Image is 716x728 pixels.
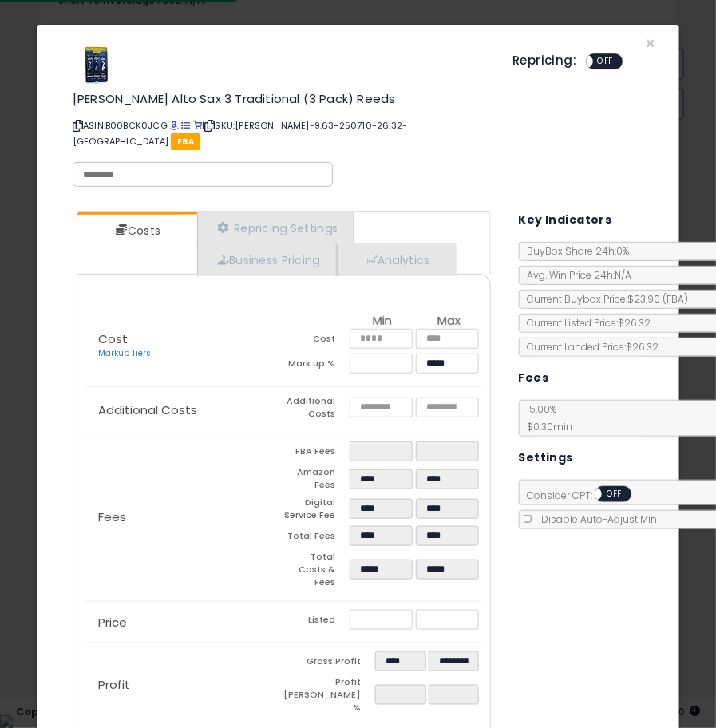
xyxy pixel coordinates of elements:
[520,268,632,282] span: Avg. Win Price 24h: N/A
[283,441,350,466] td: FBA Fees
[645,32,655,55] span: ×
[73,93,489,105] h3: [PERSON_NAME] Alto Sax 3 Traditional (3 Pack) Reeds
[85,511,283,524] p: Fees
[73,113,489,154] p: ASIN: B00BCK0JCG | SKU: [PERSON_NAME]-9.63-250710-26.32-[GEOGRAPHIC_DATA]
[283,329,350,354] td: Cost
[197,212,355,244] a: Repricing Settings
[519,210,612,230] h5: Key Indicators
[73,41,121,89] img: 41LAPUKiUUL._SL60_.jpg
[520,244,630,258] span: BuyBox Share 24h: 0%
[663,292,689,306] span: ( FBA )
[197,243,337,276] a: Business Pricing
[337,243,455,276] a: Analytics
[520,340,659,354] span: Current Landed Price: $26.32
[182,119,191,132] a: All offer listings
[85,404,283,417] p: Additional Costs
[85,679,283,691] p: Profit
[283,466,350,496] td: Amazon Fees
[350,315,416,329] th: Min
[416,315,482,329] th: Max
[85,333,283,360] p: Cost
[520,292,689,306] span: Current Buybox Price:
[98,347,151,359] a: Markup Tiers
[628,292,689,306] span: $23.90
[283,651,375,676] td: Gross Profit
[283,497,350,526] td: Digital Service Fee
[594,55,619,69] span: OFF
[520,489,653,502] span: Consider CPT:
[512,54,576,67] h5: Repricing:
[519,448,573,468] h5: Settings
[520,402,573,433] span: 15.00 %
[283,354,350,378] td: Mark up %
[520,420,573,433] span: $0.30 min
[602,488,627,501] span: OFF
[283,551,350,593] td: Total Costs & Fees
[193,119,202,132] a: Your listing only
[283,526,350,551] td: Total Fees
[283,395,350,425] td: Additional Costs
[519,368,549,388] h5: Fees
[520,316,651,330] span: Current Listed Price: $26.32
[85,616,283,629] p: Price
[534,512,658,526] span: Disable Auto-Adjust Min
[171,133,200,150] span: FBA
[283,610,350,635] td: Listed
[170,119,179,132] a: BuyBox page
[283,676,375,718] td: Profit [PERSON_NAME] %
[77,215,196,247] a: Costs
